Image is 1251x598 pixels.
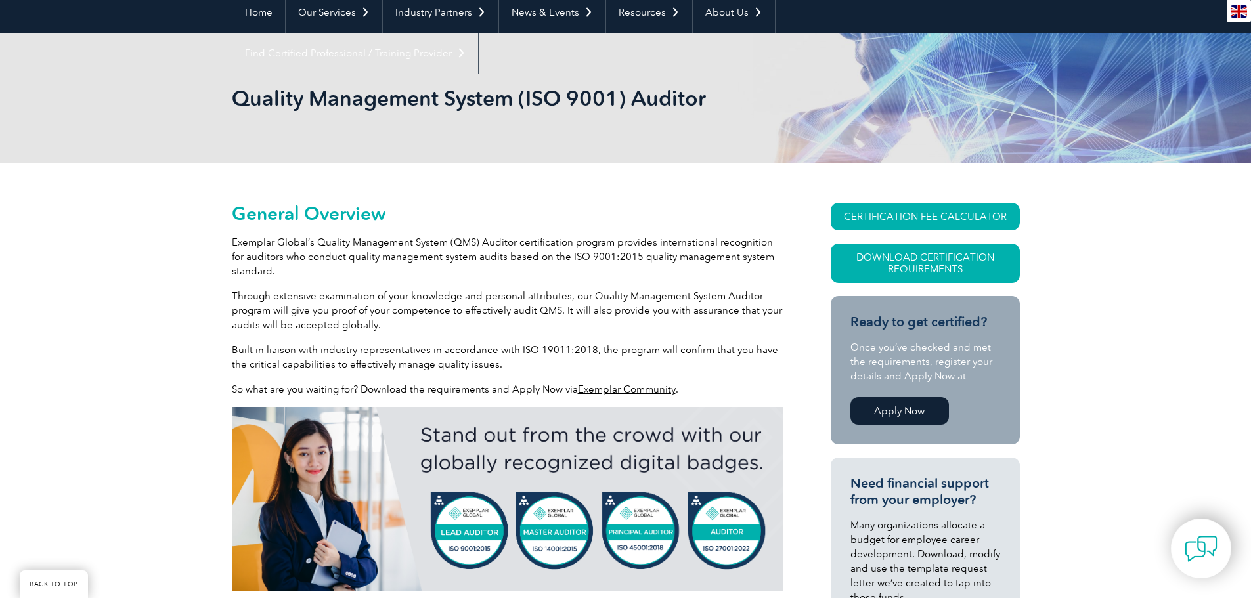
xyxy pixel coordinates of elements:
[850,314,1000,330] h3: Ready to get certified?
[232,289,783,332] p: Through extensive examination of your knowledge and personal attributes, our Quality Management S...
[232,407,783,591] img: badges
[850,475,1000,508] h3: Need financial support from your employer?
[850,340,1000,383] p: Once you’ve checked and met the requirements, register your details and Apply Now at
[850,397,949,425] a: Apply Now
[232,33,478,74] a: Find Certified Professional / Training Provider
[831,244,1020,283] a: Download Certification Requirements
[232,382,783,396] p: So what are you waiting for? Download the requirements and Apply Now via .
[232,343,783,372] p: Built in liaison with industry representatives in accordance with ISO 19011:2018, the program wil...
[1185,532,1218,565] img: contact-chat.png
[1231,5,1247,18] img: en
[232,235,783,278] p: Exemplar Global’s Quality Management System (QMS) Auditor certification program provides internat...
[578,383,676,395] a: Exemplar Community
[831,203,1020,230] a: CERTIFICATION FEE CALCULATOR
[232,203,783,224] h2: General Overview
[20,570,88,598] a: BACK TO TOP
[232,85,736,111] h1: Quality Management System (ISO 9001) Auditor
